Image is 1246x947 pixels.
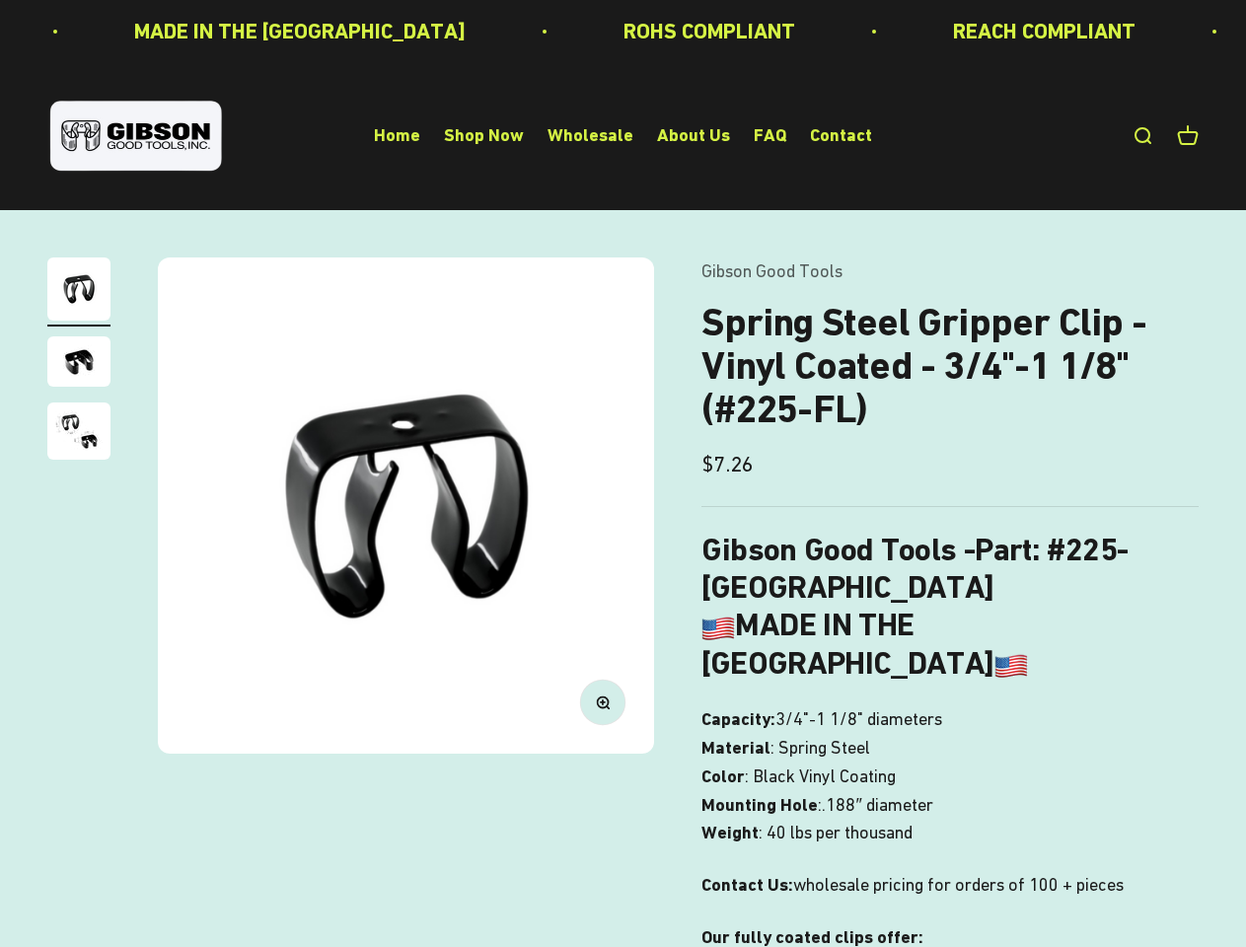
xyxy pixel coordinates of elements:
[701,926,923,947] strong: Our fully coated clips offer:
[47,336,110,393] button: Go to item 2
[158,257,654,754] img: Gripper clip, made & shipped from the USA!
[548,125,633,146] a: Wholesale
[47,336,110,387] img: close up of a spring steel gripper clip, tool clip, durable, secure holding, Excellent corrosion ...
[701,794,818,815] strong: Mounting Hole
[623,14,795,48] p: ROHS COMPLIANT
[953,14,1136,48] p: REACH COMPLIANT
[822,791,932,820] span: .188″ diameter
[701,301,1199,431] h1: Spring Steel Gripper Clip - Vinyl Coated - 3/4"-1 1/8" (#225-FL)
[701,708,775,729] strong: Capacity:
[701,765,745,786] strong: Color
[818,791,822,820] span: :
[701,822,759,842] strong: Weight
[47,402,110,466] button: Go to item 3
[134,14,466,48] p: MADE IN THE [GEOGRAPHIC_DATA]
[47,402,110,460] img: close up of a spring steel gripper clip, tool clip, durable, secure holding, Excellent corrosion ...
[810,125,872,146] a: Contact
[701,531,1128,606] strong: : #225-[GEOGRAPHIC_DATA]
[975,531,1031,568] span: Part
[47,257,110,327] button: Go to item 1
[701,531,1031,568] b: Gibson Good Tools -
[701,871,1199,900] p: wholesale pricing for orders of 100 + pieces
[754,125,786,146] a: FAQ
[657,125,730,146] a: About Us
[701,447,754,481] sale-price: $7.26
[374,125,420,146] a: Home
[701,874,793,895] strong: Contact Us:
[47,257,110,321] img: Gripper clip, made & shipped from the USA!
[745,763,896,791] span: : Black Vinyl Coating
[759,819,913,847] span: : 40 lbs per thousand
[701,260,843,281] a: Gibson Good Tools
[770,734,870,763] span: : Spring Steel
[701,606,1027,681] b: MADE IN THE [GEOGRAPHIC_DATA]
[701,737,770,758] strong: Material
[444,125,524,146] a: Shop Now
[701,705,1199,847] p: 3/4"-1 1/8" diameters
